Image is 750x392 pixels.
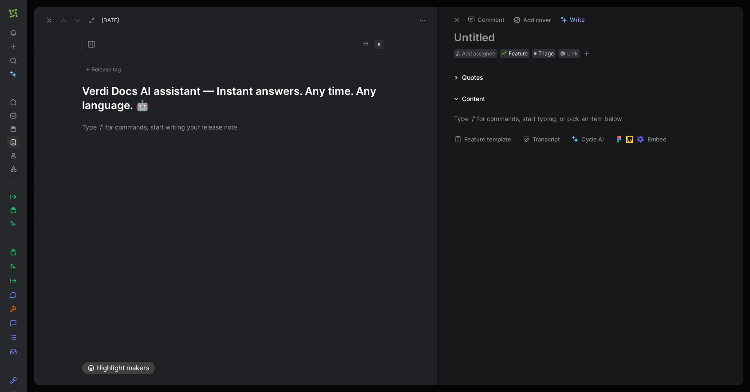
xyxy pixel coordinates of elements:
[9,9,18,18] img: Verdi
[500,49,529,58] div: 🌱Feature
[450,72,487,83] div: Quotes
[82,64,124,75] div: Release tag
[612,133,671,145] button: Embed
[462,50,495,57] span: Add assignee
[570,16,585,24] span: Write
[102,17,119,24] span: [DATE]
[538,49,554,58] span: Triage
[82,84,389,113] h1: Verdi Docs AI assistant — Instant answers. Any time. Any language. 🤖
[462,94,485,104] div: Content
[509,14,555,26] button: Add cover
[567,49,578,58] div: Link
[450,133,515,145] button: Feature template
[501,51,507,56] img: 🌱
[450,94,489,104] div: Content
[82,66,389,74] div: Release tag
[82,362,155,374] button: Highlight makers
[462,72,483,83] div: Quotes
[501,49,528,58] div: Feature
[519,133,564,145] button: Transcript
[464,13,509,26] button: Comment
[532,49,556,58] div: Triage
[7,7,20,20] button: Verdi
[568,133,608,145] button: Cycle AI
[556,13,589,26] button: Write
